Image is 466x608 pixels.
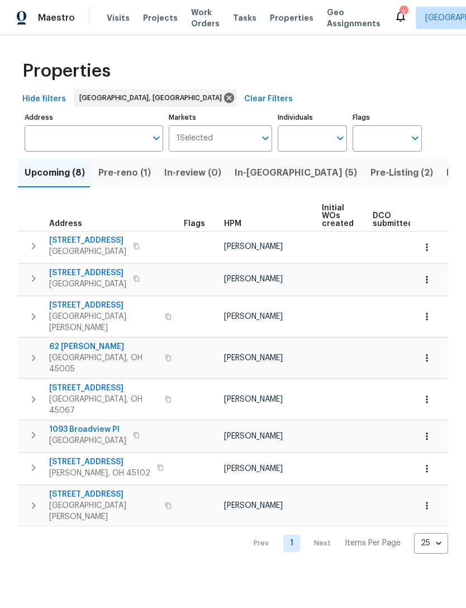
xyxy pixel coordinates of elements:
[353,114,422,121] label: Flags
[74,89,236,107] div: [GEOGRAPHIC_DATA], [GEOGRAPHIC_DATA]
[38,12,75,23] span: Maestro
[327,7,381,29] span: Geo Assignments
[49,220,82,228] span: Address
[25,165,85,181] span: Upcoming (8)
[278,114,347,121] label: Individuals
[22,92,66,106] span: Hide filters
[373,212,413,228] span: DCO submitted
[49,394,158,416] span: [GEOGRAPHIC_DATA], OH 45067
[164,165,221,181] span: In-review (0)
[18,89,70,110] button: Hide filters
[224,395,283,403] span: [PERSON_NAME]
[49,246,126,257] span: [GEOGRAPHIC_DATA]
[49,383,158,394] span: [STREET_ADDRESS]
[49,424,126,435] span: 1093 Broadview Pl
[49,489,158,500] span: [STREET_ADDRESS]
[169,114,273,121] label: Markets
[224,220,241,228] span: HPM
[370,165,433,181] span: Pre-Listing (2)
[224,275,283,283] span: [PERSON_NAME]
[184,220,205,228] span: Flags
[49,435,126,446] span: [GEOGRAPHIC_DATA]
[79,92,226,103] span: [GEOGRAPHIC_DATA], [GEOGRAPHIC_DATA]
[244,92,293,106] span: Clear Filters
[283,535,300,552] a: Goto page 1
[49,456,150,468] span: [STREET_ADDRESS]
[345,538,401,549] p: Items Per Page
[240,89,297,110] button: Clear Filters
[243,533,448,554] nav: Pagination Navigation
[224,465,283,473] span: [PERSON_NAME]
[49,311,158,333] span: [GEOGRAPHIC_DATA][PERSON_NAME]
[224,502,283,510] span: [PERSON_NAME]
[400,7,407,18] div: 2
[233,14,256,22] span: Tasks
[49,267,126,279] span: [STREET_ADDRESS]
[258,130,273,146] button: Open
[235,165,357,181] span: In-[GEOGRAPHIC_DATA] (5)
[25,114,163,121] label: Address
[224,354,283,362] span: [PERSON_NAME]
[177,134,213,143] span: 1 Selected
[322,204,354,228] span: Initial WOs created
[224,313,283,321] span: [PERSON_NAME]
[49,500,158,522] span: [GEOGRAPHIC_DATA][PERSON_NAME]
[49,235,126,246] span: [STREET_ADDRESS]
[107,12,130,23] span: Visits
[414,529,448,558] div: 25
[49,300,158,311] span: [STREET_ADDRESS]
[149,130,164,146] button: Open
[49,468,150,479] span: [PERSON_NAME], OH 45102
[49,341,158,352] span: 62 [PERSON_NAME]
[191,7,220,29] span: Work Orders
[224,243,283,251] span: [PERSON_NAME]
[332,130,348,146] button: Open
[49,279,126,290] span: [GEOGRAPHIC_DATA]
[270,12,313,23] span: Properties
[407,130,423,146] button: Open
[143,12,178,23] span: Projects
[22,65,111,77] span: Properties
[224,432,283,440] span: [PERSON_NAME]
[49,352,158,375] span: [GEOGRAPHIC_DATA], OH 45005
[98,165,151,181] span: Pre-reno (1)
